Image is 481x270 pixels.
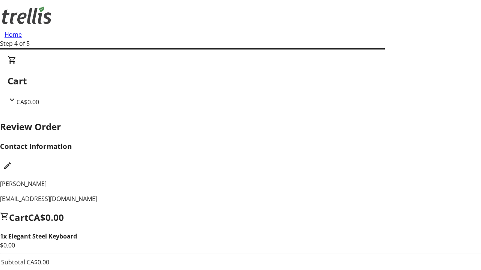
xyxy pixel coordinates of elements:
div: CartCA$0.00 [8,55,473,106]
td: CA$0.00 [26,257,50,267]
span: Cart [9,211,28,223]
h2: Cart [8,74,473,88]
span: CA$0.00 [28,211,64,223]
td: Subtotal [1,257,26,267]
span: CA$0.00 [17,98,39,106]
